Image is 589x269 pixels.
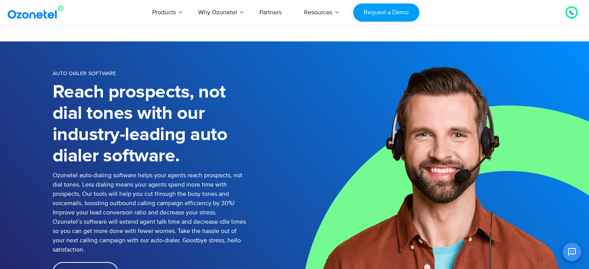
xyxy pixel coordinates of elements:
[353,3,419,22] a: Request a Demo
[563,243,581,261] button: Open chat
[53,171,246,254] p: Ozonetel auto-dialing software helps your agents reach prospects, not dial tones. Less dialing me...
[53,70,116,77] span: Auto Dialer Software
[53,82,246,167] h1: Reach prospects, not dial tones with our industry-leading auto dialer software.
